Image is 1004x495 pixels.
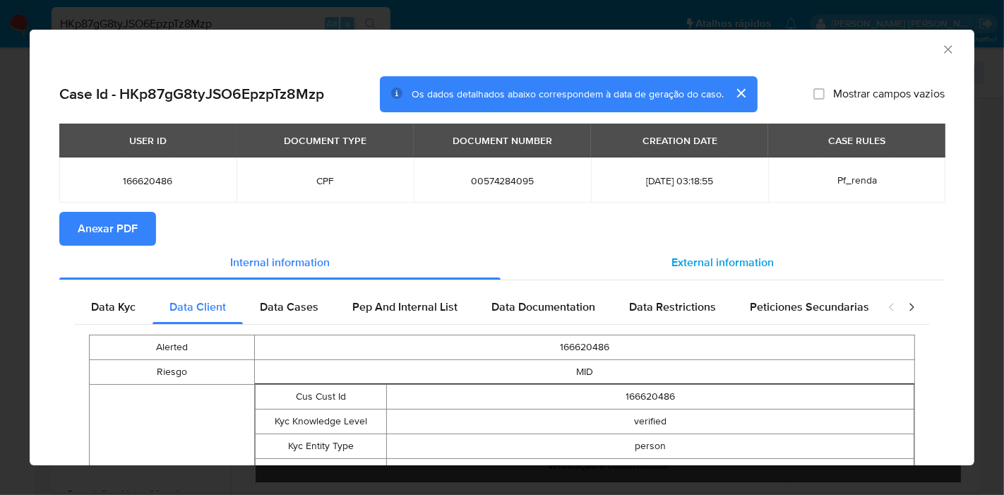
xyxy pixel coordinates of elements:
span: External information [671,254,774,270]
td: person [387,434,914,458]
td: Alerted [90,335,255,359]
div: DOCUMENT TYPE [275,129,375,153]
div: CASE RULES [820,129,894,153]
span: Data Cases [260,299,318,315]
span: Peticiones Secundarias [750,299,869,315]
div: USER ID [121,129,175,153]
td: Kyc Knowledge Level [255,409,387,434]
td: Cus Cust Id [255,384,387,409]
button: Anexar PDF [59,212,156,246]
div: DOCUMENT NUMBER [444,129,561,153]
td: [PERSON_NAME] [PERSON_NAME] [387,458,914,483]
span: Data Documentation [491,299,595,315]
span: Anexar PDF [78,213,138,244]
td: MID [254,359,914,384]
div: Detailed internal info [74,290,873,324]
button: Fechar a janela [941,42,954,55]
button: cerrar [724,76,758,110]
div: Detailed info [59,246,945,280]
input: Mostrar campos vazios [813,88,825,100]
div: CREATION DATE [634,129,726,153]
span: Pep And Internal List [352,299,458,315]
span: Os dados detalhados abaixo correspondem à data de geração do caso. [412,87,724,101]
td: 166620486 [387,384,914,409]
h2: Case Id - HKp87gG8tyJSO6EpzpTz8Mzp [59,85,324,103]
td: Riesgo [90,359,255,384]
span: [DATE] 03:18:55 [608,174,751,187]
td: Kyc Entity Type [255,434,387,458]
span: Internal information [230,254,330,270]
span: 166620486 [76,174,220,187]
span: Pf_renda [837,173,877,187]
td: verified [387,409,914,434]
td: 166620486 [254,335,914,359]
div: closure-recommendation-modal [30,30,974,465]
span: Data Client [169,299,226,315]
span: Data Kyc [91,299,136,315]
td: Name [255,458,387,483]
span: 00574284095 [431,174,574,187]
span: Data Restrictions [629,299,716,315]
span: Mostrar campos vazios [833,87,945,101]
span: CPF [253,174,397,187]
